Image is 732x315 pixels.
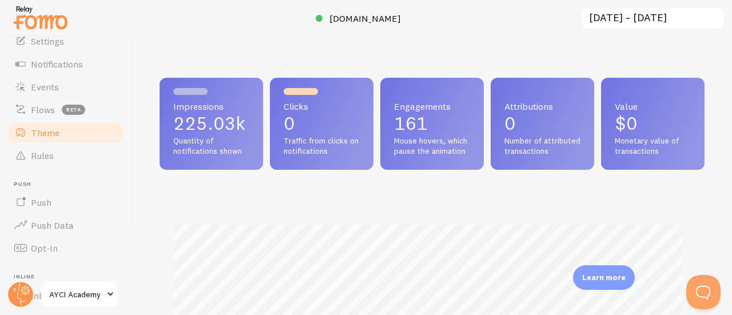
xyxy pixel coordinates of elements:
[615,112,638,134] span: $0
[12,3,69,32] img: fomo-relay-logo-orange.svg
[504,114,580,133] p: 0
[7,237,125,260] a: Opt-In
[7,98,125,121] a: Flows beta
[686,275,721,309] iframe: Help Scout Beacon - Open
[7,53,125,75] a: Notifications
[615,102,691,111] span: Value
[394,102,470,111] span: Engagements
[31,127,59,138] span: Theme
[284,136,360,156] span: Traffic from clicks on notifications
[394,136,470,156] span: Mouse hovers, which pause the animation
[284,114,360,133] p: 0
[7,144,125,167] a: Rules
[41,281,118,308] a: AYCI Academy
[14,181,125,188] span: Push
[31,81,59,93] span: Events
[31,197,51,208] span: Push
[7,75,125,98] a: Events
[31,35,64,47] span: Settings
[284,102,360,111] span: Clicks
[615,136,691,156] span: Monetary value of transactions
[173,114,249,133] p: 225.03k
[504,102,580,111] span: Attributions
[7,121,125,144] a: Theme
[7,214,125,237] a: Push Data
[504,136,580,156] span: Number of attributed transactions
[173,136,249,156] span: Quantity of notifications shown
[7,191,125,214] a: Push
[582,272,626,283] p: Learn more
[14,273,125,281] span: Inline
[173,102,249,111] span: Impressions
[62,105,85,115] span: beta
[573,265,635,290] div: Learn more
[49,288,104,301] span: AYCI Academy
[7,30,125,53] a: Settings
[31,58,83,70] span: Notifications
[31,150,54,161] span: Rules
[31,220,74,231] span: Push Data
[394,114,470,133] p: 161
[31,104,55,115] span: Flows
[31,242,58,254] span: Opt-In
